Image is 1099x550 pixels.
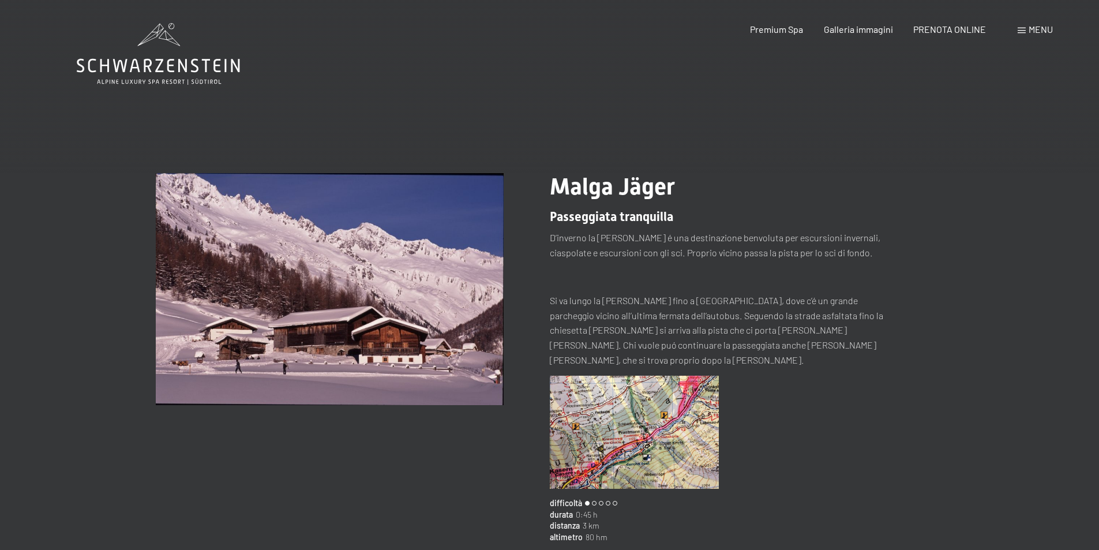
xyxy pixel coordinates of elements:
p: D’inverno la [PERSON_NAME] é una destinazione benvoluta per escursioni invernali, ciaspolate e es... [550,230,898,260]
span: Malga Jäger [550,173,675,200]
span: Menu [1029,24,1053,35]
a: PRENOTA ONLINE [913,24,986,35]
span: altimetro [550,532,583,543]
span: difficoltà [550,497,582,509]
span: 80 hm [583,532,607,543]
span: 3 km [580,520,599,532]
a: Premium Spa [750,24,803,35]
a: Galleria immagini [824,24,893,35]
img: Malga Jäger [550,376,719,489]
span: Passeggiata tranquilla [550,209,673,224]
span: 0:45 h [573,509,598,521]
p: Si va lungo la [PERSON_NAME] fino a [GEOGRAPHIC_DATA], dove c’é un grande parcheggio vicino all’u... [550,293,898,367]
span: distanza [550,520,580,532]
img: Malga Jäger [156,173,504,405]
span: durata [550,509,573,521]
